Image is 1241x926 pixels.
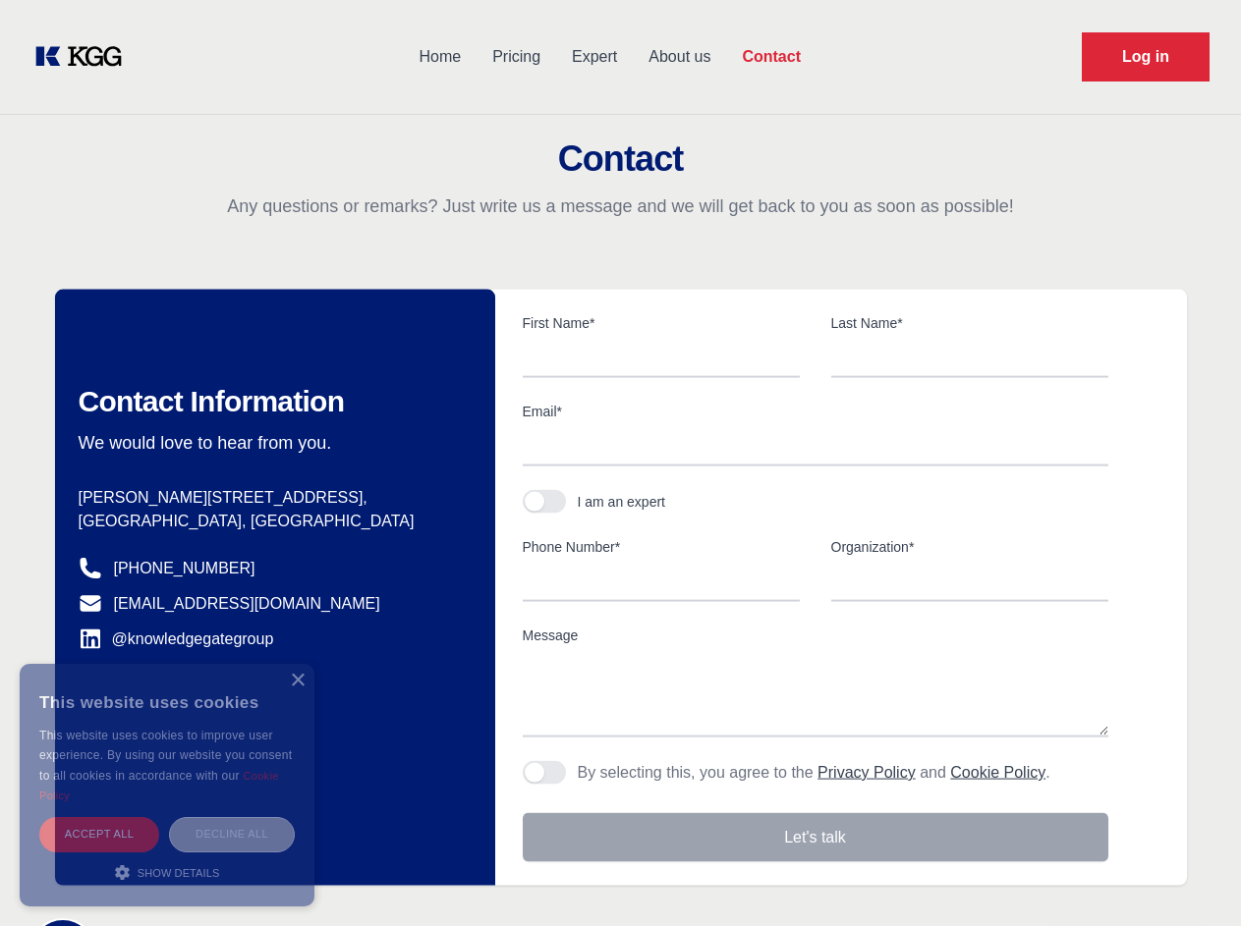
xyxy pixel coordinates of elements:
a: Contact [726,31,817,82]
a: Request Demo [1082,32,1210,82]
label: Organization* [831,537,1108,557]
div: Show details [39,862,295,882]
div: I am an expert [578,492,666,512]
a: Home [403,31,477,82]
p: We would love to hear from you. [79,431,464,455]
p: By selecting this, you agree to the and . [578,761,1050,785]
p: [PERSON_NAME][STREET_ADDRESS], [79,486,464,510]
a: Pricing [477,31,556,82]
label: First Name* [523,313,800,333]
div: Decline all [169,817,295,851]
a: Cookie Policy [39,770,279,801]
label: Message [523,626,1108,645]
p: Any questions or remarks? Just write us a message and we will get back to you as soon as possible! [24,194,1217,218]
a: [PHONE_NUMBER] [114,557,255,580]
span: Show details [138,867,220,879]
label: Phone Number* [523,537,800,557]
a: [EMAIL_ADDRESS][DOMAIN_NAME] [114,592,380,616]
iframe: Chat Widget [1143,832,1241,926]
label: Last Name* [831,313,1108,333]
span: This website uses cookies to improve user experience. By using our website you consent to all coo... [39,729,292,783]
div: This website uses cookies [39,679,295,726]
a: Expert [556,31,633,82]
a: Privacy Policy [818,764,916,781]
a: Cookie Policy [950,764,1045,781]
h2: Contact Information [79,384,464,419]
a: About us [633,31,726,82]
label: Email* [523,402,1108,421]
div: Accept all [39,817,159,851]
a: @knowledgegategroup [79,627,274,651]
a: KOL Knowledge Platform: Talk to Key External Experts (KEE) [31,41,138,73]
h2: Contact [24,139,1217,179]
button: Let's talk [523,813,1108,862]
p: [GEOGRAPHIC_DATA], [GEOGRAPHIC_DATA] [79,510,464,533]
div: Close [290,674,305,688]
